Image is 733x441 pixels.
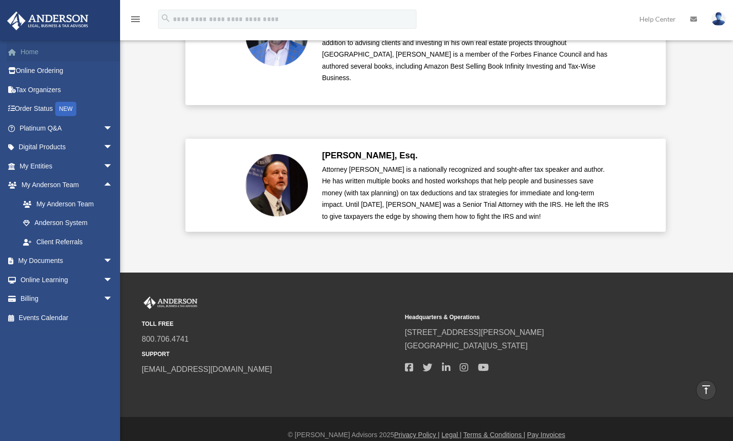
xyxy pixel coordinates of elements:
a: Terms & Conditions | [464,431,525,439]
a: My Anderson Teamarrow_drop_up [7,176,127,195]
a: vertical_align_top [696,380,716,400]
div: NEW [55,102,76,116]
a: Client Referrals [13,232,127,251]
a: My Anderson Team [13,194,127,214]
span: arrow_drop_down [103,289,122,309]
a: Legal | [441,431,462,439]
a: My Documentsarrow_drop_down [7,251,127,271]
small: SUPPORT [142,349,398,359]
a: [GEOGRAPHIC_DATA][US_STATE] [405,342,528,350]
a: [EMAIL_ADDRESS][DOMAIN_NAME] [142,365,272,373]
img: Scott-Estill-Headshot.png [245,154,308,216]
a: 800.706.4741 [142,335,189,343]
a: Events Calendar [7,308,127,327]
span: arrow_drop_down [103,119,122,138]
div: Attorney [PERSON_NAME] is a nationally recognized and sought-after tax speaker and author. He has... [322,164,611,223]
a: Digital Productsarrow_drop_down [7,138,127,157]
a: Online Learningarrow_drop_down [7,270,127,289]
a: Billingarrow_drop_down [7,289,127,309]
a: Anderson System [13,214,127,233]
i: menu [130,13,141,25]
img: Anderson Advisors Platinum Portal [142,297,199,309]
img: Anderson Advisors Platinum Portal [4,12,91,30]
span: arrow_drop_down [103,270,122,290]
div: © [PERSON_NAME] Advisors 2025 [120,429,733,441]
span: arrow_drop_down [103,138,122,157]
a: Order StatusNEW [7,99,127,119]
a: Privacy Policy | [394,431,440,439]
small: TOLL FREE [142,319,398,329]
span: arrow_drop_down [103,156,122,176]
a: Home [7,42,127,61]
a: Pay Invoices [527,431,565,439]
a: My Entitiesarrow_drop_down [7,156,127,176]
span: arrow_drop_down [103,251,122,271]
a: [STREET_ADDRESS][PERSON_NAME] [405,328,544,336]
small: Headquarters & Operations [405,312,661,322]
img: User Pic [711,12,726,26]
span: arrow_drop_up [103,176,122,195]
a: Tax Organizers [7,80,127,99]
i: search [160,13,171,24]
b: [PERSON_NAME], Esq. [322,151,418,160]
a: Platinum Q&Aarrow_drop_down [7,119,127,138]
a: Online Ordering [7,61,127,81]
a: menu [130,17,141,25]
i: vertical_align_top [700,384,712,395]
